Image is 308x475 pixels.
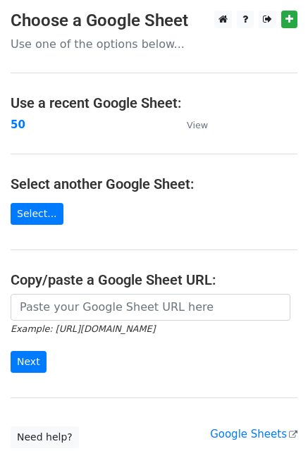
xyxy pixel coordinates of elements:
a: 50 [11,118,25,131]
a: View [173,118,208,131]
input: Paste your Google Sheet URL here [11,294,290,321]
h3: Choose a Google Sheet [11,11,297,31]
p: Use one of the options below... [11,37,297,51]
input: Next [11,351,47,373]
h4: Use a recent Google Sheet: [11,94,297,111]
a: Google Sheets [210,428,297,440]
a: Select... [11,203,63,225]
a: Need help? [11,426,79,448]
h4: Copy/paste a Google Sheet URL: [11,271,297,288]
small: View [187,120,208,130]
h4: Select another Google Sheet: [11,175,297,192]
small: Example: [URL][DOMAIN_NAME] [11,323,155,334]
